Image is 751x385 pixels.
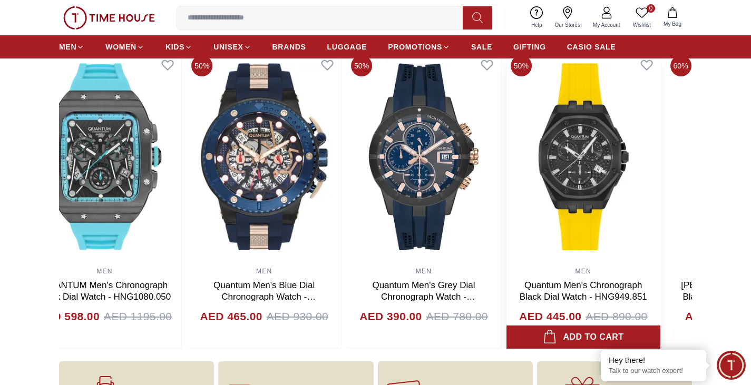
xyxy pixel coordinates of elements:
div: Hey there! [609,355,698,366]
a: KIDS [165,37,192,56]
span: Wishlist [629,21,655,29]
span: My Bag [659,20,686,28]
a: CASIO SALE [567,37,616,56]
div: Add to cart [543,330,624,344]
a: Quantum Men's Chronograph Black Dial Watch - HNG949.851 [520,280,647,302]
span: AED 890.00 [586,308,647,325]
a: MEN [576,268,591,275]
span: 60% [670,55,691,76]
a: Quantum Men's Grey Dial Chronograph Watch - HNG893.069 [372,280,475,313]
a: MEN [416,268,432,275]
span: BRANDS [272,42,306,52]
span: 50% [351,55,372,76]
a: QUANTUM Men's Chronograph Black Dial Watch - HNG1080.050 [38,280,171,302]
a: 0Wishlist [627,4,657,31]
span: 0 [647,4,655,13]
img: Quantum Men's Blue Dial Chronograph Watch - HNG535.059 [187,51,341,262]
a: MEN [96,268,112,275]
span: AED 930.00 [267,308,328,325]
a: PROMOTIONS [388,37,450,56]
span: AED 780.00 [426,308,488,325]
img: Quantum Men's Grey Dial Chronograph Watch - HNG893.069 [347,51,501,262]
span: LUGGAGE [327,42,367,52]
h4: AED 390.00 [359,308,422,325]
a: GIFTING [513,37,546,56]
a: Quantum Men's Blue Dial Chronograph Watch - HNG535.059 [213,280,316,313]
a: BRANDS [272,37,306,56]
span: AED 1195.00 [104,308,172,325]
h4: AED 465.00 [200,308,262,325]
a: LUGGAGE [327,37,367,56]
h4: AED 445.00 [519,308,581,325]
div: Chat Widget [717,351,746,380]
button: My Bag [657,5,688,30]
img: Quantum Men's Chronograph Black Dial Watch - HNG949.851 [506,51,660,262]
p: Talk to our watch expert! [609,367,698,376]
span: MEN [59,42,76,52]
span: PROMOTIONS [388,42,442,52]
a: WOMEN [105,37,144,56]
img: QUANTUM Men's Chronograph Black Dial Watch - HNG1080.050 [28,51,182,262]
span: CASIO SALE [567,42,616,52]
a: MEN [256,268,272,275]
span: SALE [471,42,492,52]
a: MEN [59,37,84,56]
span: UNISEX [213,42,243,52]
span: GIFTING [513,42,546,52]
a: Help [525,4,549,31]
span: WOMEN [105,42,136,52]
span: My Account [589,21,625,29]
span: Our Stores [551,21,584,29]
h4: AED 598.00 [37,308,100,325]
span: Help [527,21,547,29]
a: UNISEX [213,37,251,56]
span: KIDS [165,42,184,52]
img: ... [63,6,155,29]
button: Add to cart [506,325,660,349]
a: SALE [471,37,492,56]
span: 50% [191,55,212,76]
h4: AED 36.00 [685,308,741,325]
span: 50% [511,55,532,76]
a: Our Stores [549,4,587,31]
